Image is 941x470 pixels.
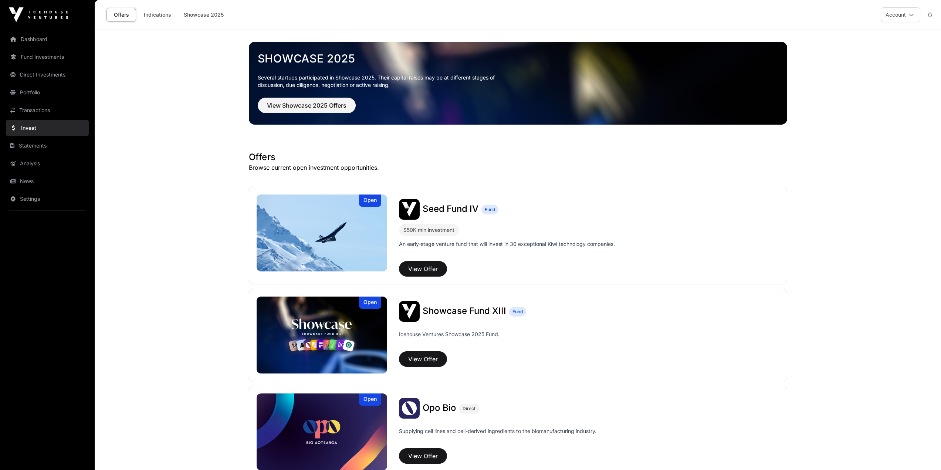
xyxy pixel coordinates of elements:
span: Seed Fund IV [423,203,478,214]
a: Showcase Fund XIIIOpen [257,297,387,373]
a: Seed Fund IV [423,204,478,214]
img: Seed Fund IV [399,199,420,220]
button: View Offer [399,351,447,367]
a: Invest [6,120,89,136]
span: Showcase Fund XIII [423,305,506,316]
a: Statements [6,138,89,154]
img: Icehouse Ventures Logo [9,7,68,22]
h1: Offers [249,151,787,163]
a: Opo Bio [423,403,456,413]
button: View Offer [399,261,447,277]
button: View Offer [399,448,447,464]
a: Analysis [6,155,89,172]
button: View Showcase 2025 Offers [258,98,356,113]
span: View Showcase 2025 Offers [267,101,346,110]
iframe: Chat Widget [904,435,941,470]
a: News [6,173,89,189]
img: Showcase Fund XIII [399,301,420,322]
a: Portfolio [6,84,89,101]
a: Seed Fund IVOpen [257,195,387,271]
a: Showcase 2025 [258,52,778,65]
a: Transactions [6,102,89,118]
img: Opo Bio [399,398,420,419]
img: Showcase Fund XIII [257,297,387,373]
img: Showcase 2025 [249,42,787,125]
span: Direct [463,406,475,412]
div: $50K min investment [399,224,459,236]
div: Open [359,297,381,309]
a: Fund Investments [6,49,89,65]
a: Showcase 2025 [179,8,229,22]
a: Direct Investments [6,67,89,83]
a: Indications [139,8,176,22]
a: Offers [106,8,136,22]
span: Fund [512,309,523,315]
p: Browse current open investment opportunities. [249,163,787,172]
p: Several startups participated in Showcase 2025. Their capital raises may be at different stages o... [258,74,506,89]
button: Account [881,7,920,22]
span: Fund [485,207,495,213]
div: Open [359,195,381,207]
a: Settings [6,191,89,207]
span: Opo Bio [423,402,456,413]
a: View Showcase 2025 Offers [258,105,356,112]
p: An early-stage venture fund that will invest in 30 exceptional Kiwi technology companies. [399,240,615,248]
p: Supplying cell lines and cell-derived ingredients to the biomanufacturing industry. [399,427,596,435]
div: Open [359,393,381,406]
a: Showcase Fund XIII [423,307,506,316]
p: Icehouse Ventures Showcase 2025 Fund. [399,331,500,338]
a: Dashboard [6,31,89,47]
div: $50K min investment [403,226,454,234]
img: Seed Fund IV [257,195,387,271]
